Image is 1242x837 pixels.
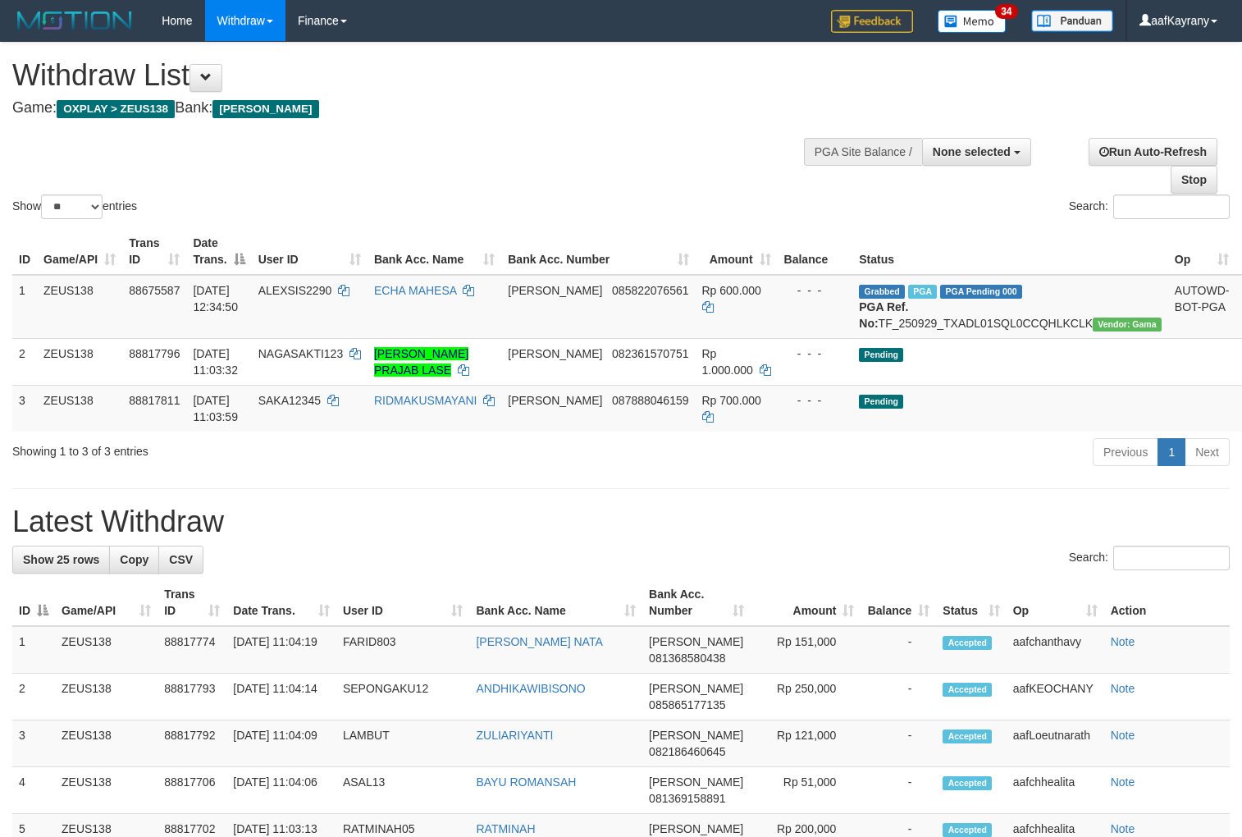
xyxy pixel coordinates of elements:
[368,228,501,275] th: Bank Acc. Name: activate to sort column ascending
[258,394,321,407] span: SAKA12345
[696,228,778,275] th: Amount: activate to sort column ascending
[1069,194,1230,219] label: Search:
[129,394,180,407] span: 88817811
[1104,579,1230,626] th: Action
[55,626,158,674] td: ZEUS138
[476,635,602,648] a: [PERSON_NAME] NATA
[336,767,470,814] td: ASAL13
[1007,626,1104,674] td: aafchanthavy
[12,767,55,814] td: 4
[374,347,468,377] a: [PERSON_NAME] PRAJAB LASE
[501,228,695,275] th: Bank Acc. Number: activate to sort column ascending
[120,553,148,566] span: Copy
[702,347,753,377] span: Rp 1.000.000
[751,579,861,626] th: Amount: activate to sort column ascending
[508,347,602,360] span: [PERSON_NAME]
[129,284,180,297] span: 88675587
[122,228,186,275] th: Trans ID: activate to sort column ascending
[751,674,861,720] td: Rp 250,000
[258,347,344,360] span: NAGASAKTI123
[12,626,55,674] td: 1
[158,626,226,674] td: 88817774
[55,720,158,767] td: ZEUS138
[12,579,55,626] th: ID: activate to sort column descending
[12,437,505,460] div: Showing 1 to 3 of 3 entries
[649,745,725,758] span: Copy 082186460645 to clipboard
[226,626,336,674] td: [DATE] 11:04:19
[336,626,470,674] td: FARID803
[1093,318,1162,332] span: Vendor URL: https://trx31.1velocity.biz
[158,579,226,626] th: Trans ID: activate to sort column ascending
[1111,775,1135,789] a: Note
[784,392,847,409] div: - - -
[252,228,368,275] th: User ID: activate to sort column ascending
[12,100,811,117] h4: Game: Bank:
[476,822,535,835] a: RATMINAH
[226,767,336,814] td: [DATE] 11:04:06
[226,720,336,767] td: [DATE] 11:04:09
[751,767,861,814] td: Rp 51,000
[129,347,180,360] span: 88817796
[12,194,137,219] label: Show entries
[859,395,903,409] span: Pending
[1171,166,1217,194] a: Stop
[109,546,159,574] a: Copy
[1113,546,1230,570] input: Search:
[476,682,585,695] a: ANDHIKAWIBISONO
[12,546,110,574] a: Show 25 rows
[649,792,725,805] span: Copy 081369158891 to clipboard
[12,228,37,275] th: ID
[336,579,470,626] th: User ID: activate to sort column ascending
[41,194,103,219] select: Showentries
[212,100,318,118] span: [PERSON_NAME]
[12,385,37,432] td: 3
[702,394,761,407] span: Rp 700.000
[193,347,238,377] span: [DATE] 11:03:32
[12,720,55,767] td: 3
[12,674,55,720] td: 2
[1093,438,1158,466] a: Previous
[1111,682,1135,695] a: Note
[469,579,642,626] th: Bank Acc. Name: activate to sort column ascending
[852,275,1168,339] td: TF_250929_TXADL01SQL0CCQHLKCLK
[612,284,688,297] span: Copy 085822076561 to clipboard
[1111,729,1135,742] a: Note
[37,385,122,432] td: ZEUS138
[186,228,251,275] th: Date Trans.: activate to sort column descending
[1111,635,1135,648] a: Note
[12,8,137,33] img: MOTION_logo.png
[649,775,743,789] span: [PERSON_NAME]
[649,652,725,665] span: Copy 081368580438 to clipboard
[938,10,1007,33] img: Button%20Memo.svg
[859,300,908,330] b: PGA Ref. No:
[12,59,811,92] h1: Withdraw List
[476,775,576,789] a: BAYU ROMANSAH
[702,284,761,297] span: Rp 600.000
[612,347,688,360] span: Copy 082361570751 to clipboard
[943,776,992,790] span: Accepted
[1007,579,1104,626] th: Op: activate to sort column ascending
[37,338,122,385] td: ZEUS138
[193,394,238,423] span: [DATE] 11:03:59
[784,282,847,299] div: - - -
[649,822,743,835] span: [PERSON_NAME]
[55,674,158,720] td: ZEUS138
[922,138,1031,166] button: None selected
[936,579,1006,626] th: Status: activate to sort column ascending
[476,729,553,742] a: ZULIARIYANTI
[943,683,992,697] span: Accepted
[374,284,456,297] a: ECHA MAHESA
[158,720,226,767] td: 88817792
[1031,10,1113,32] img: panduan.png
[55,579,158,626] th: Game/API: activate to sort column ascending
[1007,720,1104,767] td: aafLoeutnarath
[336,720,470,767] td: LAMBUT
[12,275,37,339] td: 1
[23,553,99,566] span: Show 25 rows
[169,553,193,566] span: CSV
[859,285,905,299] span: Grabbed
[995,4,1017,19] span: 34
[226,579,336,626] th: Date Trans.: activate to sort column ascending
[751,720,861,767] td: Rp 121,000
[861,720,936,767] td: -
